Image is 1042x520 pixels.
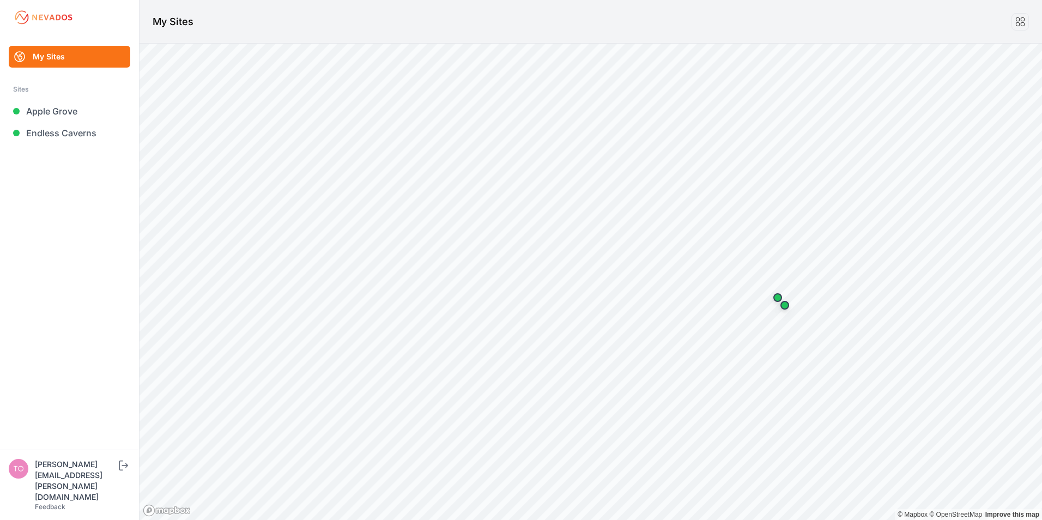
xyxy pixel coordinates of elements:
[9,122,130,144] a: Endless Caverns
[767,287,789,309] div: Map marker
[898,511,928,518] a: Mapbox
[985,511,1039,518] a: Map feedback
[9,46,130,68] a: My Sites
[929,511,982,518] a: OpenStreetMap
[13,9,74,26] img: Nevados
[35,459,117,503] div: [PERSON_NAME][EMAIL_ADDRESS][PERSON_NAME][DOMAIN_NAME]
[153,14,193,29] h1: My Sites
[9,459,28,479] img: tomasz.barcz@energix-group.com
[143,504,191,517] a: Mapbox logo
[13,83,126,96] div: Sites
[140,44,1042,520] canvas: Map
[9,100,130,122] a: Apple Grove
[35,503,65,511] a: Feedback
